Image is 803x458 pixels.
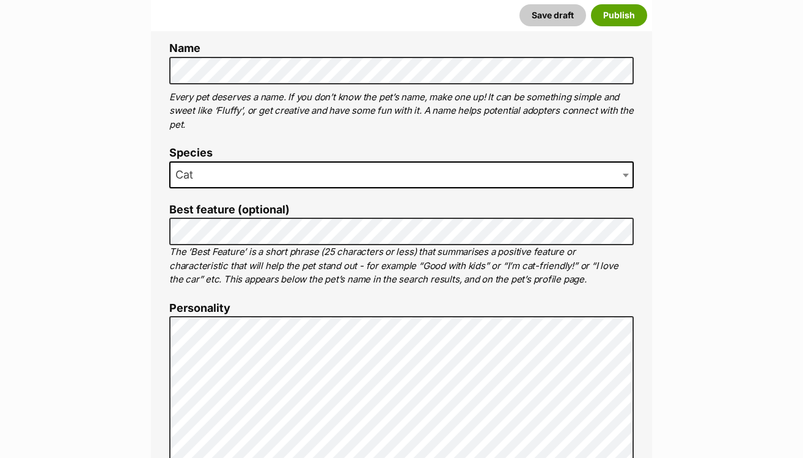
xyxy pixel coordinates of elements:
span: Cat [169,161,634,188]
p: The ‘Best Feature’ is a short phrase (25 characters or less) that summarises a positive feature o... [169,245,634,287]
label: Species [169,147,634,160]
button: Save draft [519,4,586,26]
p: Every pet deserves a name. If you don’t know the pet’s name, make one up! It can be something sim... [169,90,634,132]
span: Cat [170,166,205,183]
label: Personality [169,302,634,315]
button: Publish [591,4,647,26]
label: Name [169,42,634,55]
label: Best feature (optional) [169,204,634,216]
